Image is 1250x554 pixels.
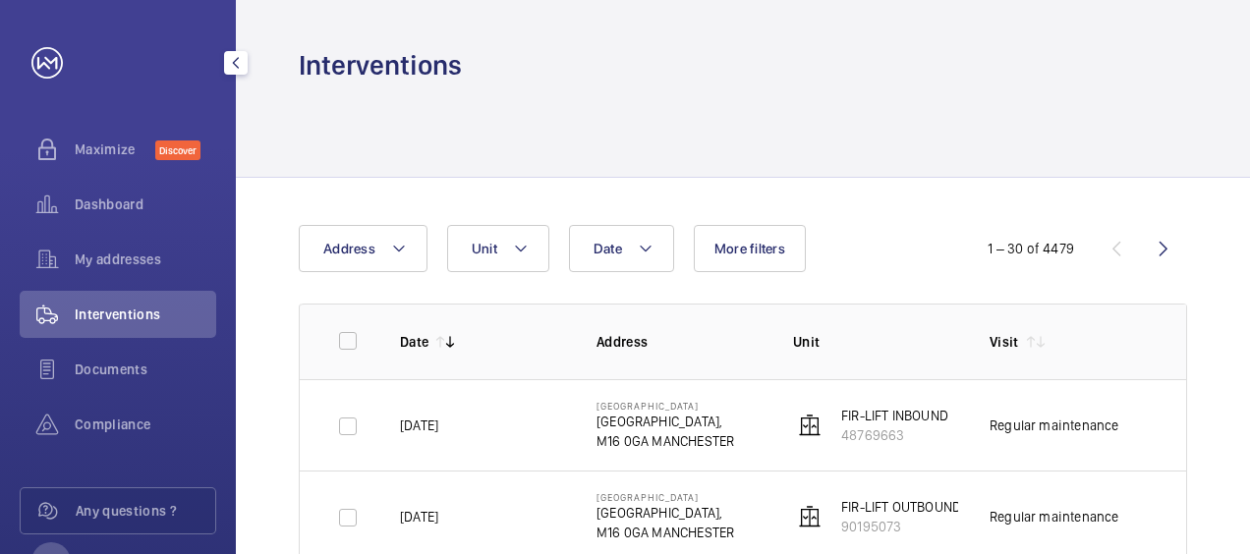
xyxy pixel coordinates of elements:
span: Discover [155,140,200,160]
p: FIR-LIFT INBOUND [841,406,948,425]
button: Date [569,225,674,272]
p: [GEOGRAPHIC_DATA] [597,491,734,503]
p: Visit [990,332,1019,352]
p: [DATE] [400,507,438,526]
img: elevator.svg [798,414,822,437]
button: More filters [694,225,806,272]
span: Date [594,241,622,256]
p: Date [400,332,428,352]
p: 48769663 [841,425,948,445]
span: Dashboard [75,194,216,214]
img: elevator.svg [798,505,822,528]
span: Maximize [75,139,155,159]
span: Documents [75,360,216,379]
p: FIR-LIFT OUTBOUND [841,497,961,517]
span: Any questions ? [76,501,215,521]
button: Unit [447,225,549,272]
span: Compliance [75,415,216,434]
p: [GEOGRAPHIC_DATA], [597,503,734,523]
span: More filters [714,241,785,256]
button: Address [299,225,427,272]
span: My addresses [75,249,216,269]
span: Unit [472,241,497,256]
p: [GEOGRAPHIC_DATA], [597,412,734,431]
h1: Interventions [299,47,462,83]
div: Regular maintenance [990,415,1118,435]
p: [DATE] [400,415,438,435]
p: Address [597,332,762,352]
p: 90195073 [841,517,961,536]
p: [GEOGRAPHIC_DATA] [597,400,734,412]
span: Address [323,241,375,256]
p: M16 0GA MANCHESTER [597,431,734,451]
p: Unit [793,332,958,352]
p: M16 0GA MANCHESTER [597,523,734,542]
span: Interventions [75,305,216,324]
div: Regular maintenance [990,507,1118,526]
div: 1 – 30 of 4479 [988,239,1074,258]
